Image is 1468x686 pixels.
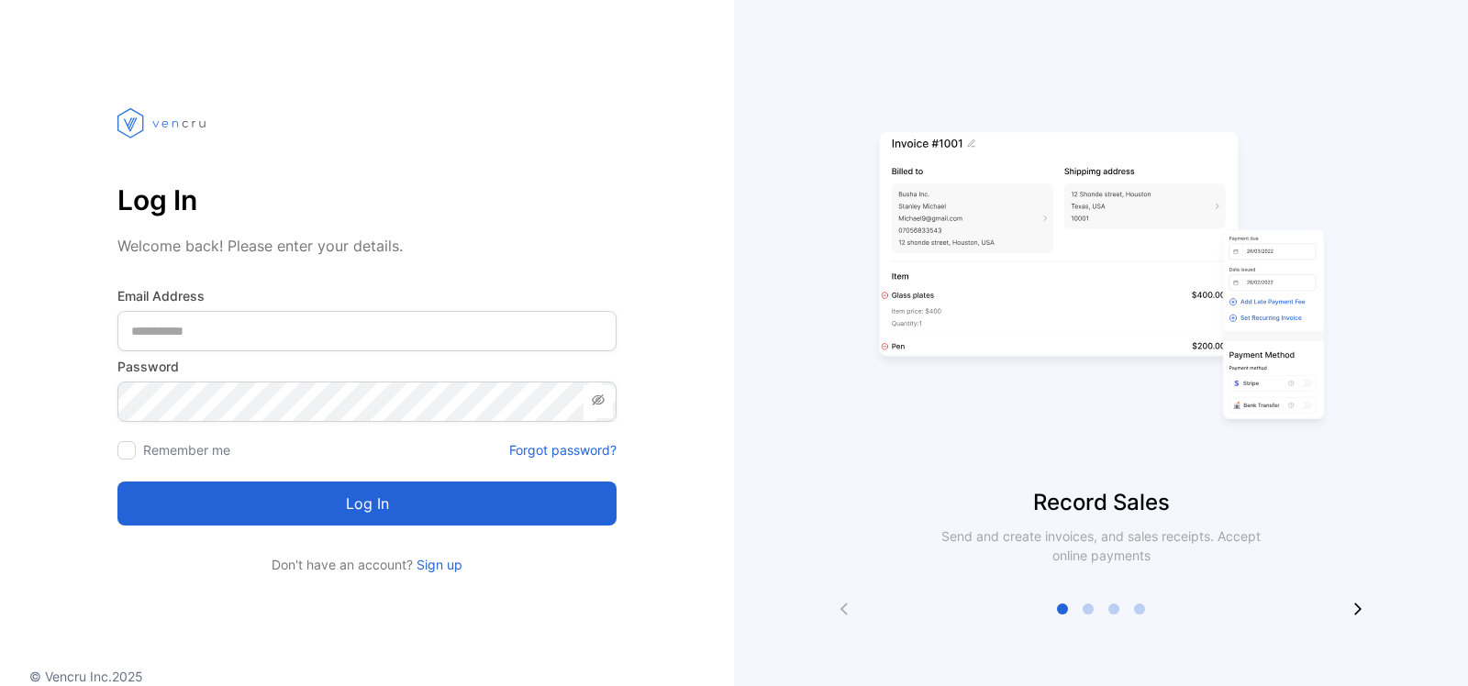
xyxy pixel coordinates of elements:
label: Password [117,357,617,376]
p: Log In [117,178,617,222]
a: Sign up [413,557,462,572]
a: Forgot password? [509,440,617,459]
img: slider image [872,73,1330,486]
button: Log in [117,481,617,526]
label: Remember me [143,442,230,458]
img: vencru logo [117,73,209,172]
p: Send and create invoices, and sales receipts. Accept online payments [925,526,1277,565]
label: Email Address [117,286,617,305]
p: Welcome back! Please enter your details. [117,235,617,257]
p: Don't have an account? [117,555,617,574]
p: Record Sales [734,486,1468,519]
